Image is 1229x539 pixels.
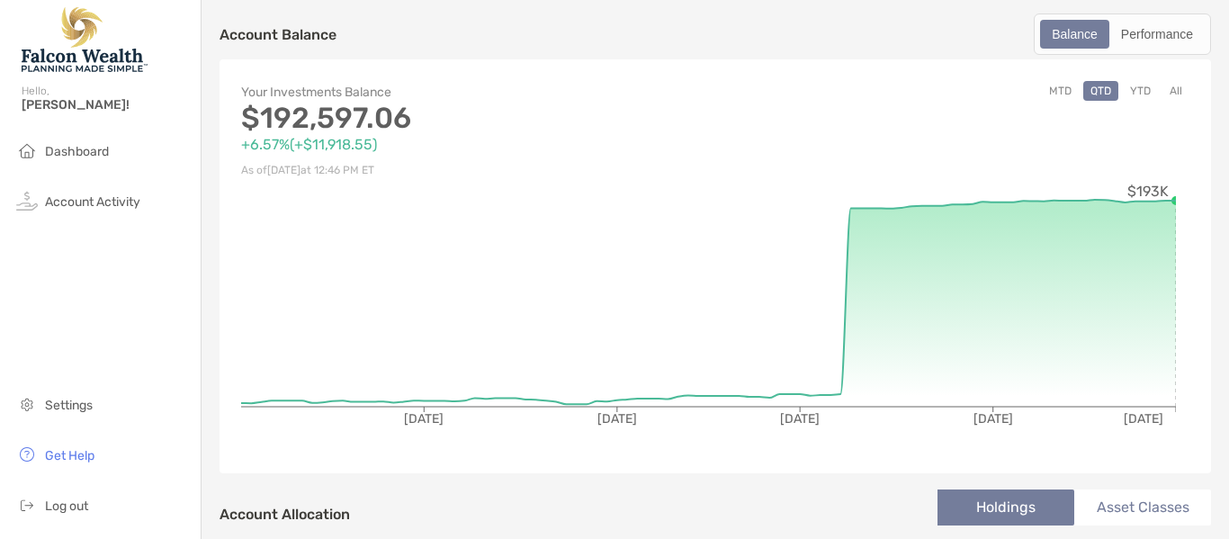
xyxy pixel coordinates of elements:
[1123,81,1158,101] button: YTD
[16,444,38,465] img: get-help icon
[780,411,820,427] tspan: [DATE]
[16,494,38,516] img: logout icon
[22,97,190,112] span: [PERSON_NAME]!
[22,7,148,72] img: Falcon Wealth Planning Logo
[1127,183,1169,200] tspan: $193K
[220,506,350,523] h4: Account Allocation
[1042,81,1079,101] button: MTD
[16,139,38,161] img: household icon
[1162,81,1189,101] button: All
[45,398,93,413] span: Settings
[1083,81,1118,101] button: QTD
[16,190,38,211] img: activity icon
[241,81,715,103] p: Your Investments Balance
[1034,13,1211,55] div: segmented control
[220,23,336,46] p: Account Balance
[45,499,88,514] span: Log out
[937,490,1074,526] li: Holdings
[1124,411,1163,427] tspan: [DATE]
[45,194,140,210] span: Account Activity
[241,159,715,182] p: As of [DATE] at 12:46 PM ET
[1111,22,1203,47] div: Performance
[241,133,715,156] p: +6.57% ( +$11,918.55 )
[1074,490,1211,526] li: Asset Classes
[16,393,38,415] img: settings icon
[1042,22,1108,47] div: Balance
[241,107,715,130] p: $192,597.06
[973,411,1013,427] tspan: [DATE]
[45,448,94,463] span: Get Help
[404,411,444,427] tspan: [DATE]
[45,144,109,159] span: Dashboard
[597,411,637,427] tspan: [DATE]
